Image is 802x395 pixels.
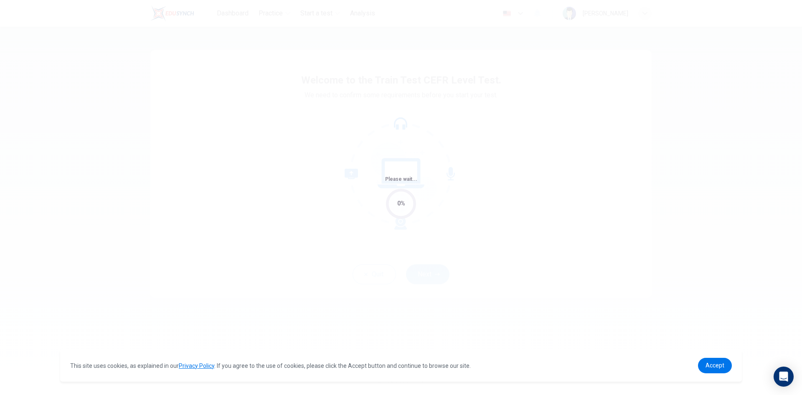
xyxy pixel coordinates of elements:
[70,362,471,369] span: This site uses cookies, as explained in our . If you agree to the use of cookies, please click th...
[774,367,794,387] div: Open Intercom Messenger
[179,362,214,369] a: Privacy Policy
[60,349,742,382] div: cookieconsent
[385,176,417,182] span: Please wait...
[706,362,724,369] span: Accept
[698,358,732,373] a: dismiss cookie message
[397,199,405,208] div: 0%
